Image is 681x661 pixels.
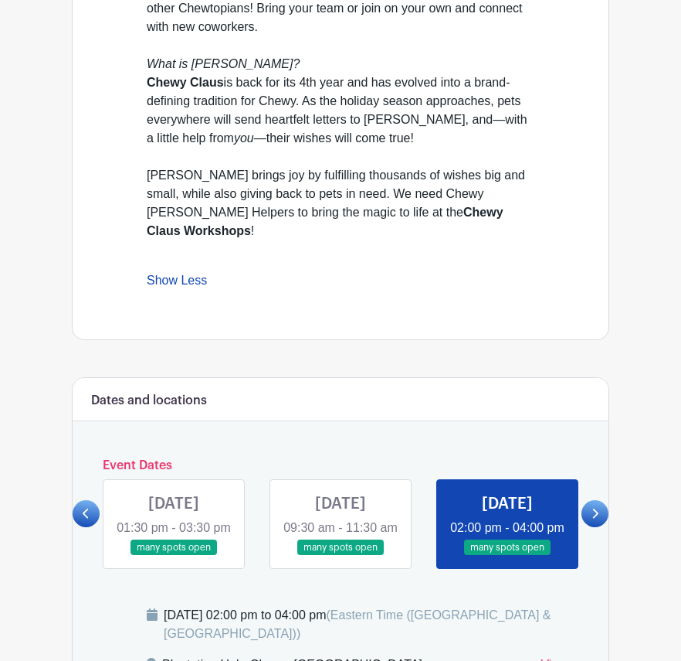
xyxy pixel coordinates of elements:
em: you— [234,131,266,145]
strong: Chewy Claus [147,76,224,89]
h6: Event Dates [100,458,581,473]
h6: Dates and locations [91,394,207,408]
a: Show Less [147,274,207,293]
strong: Chewy Claus Workshops [147,206,503,237]
em: What is [PERSON_NAME]? [147,57,300,70]
div: [DATE] 02:00 pm to 04:00 pm [164,606,590,643]
div: [PERSON_NAME] brings joy by fulfilling thousands of wishes big and small, while also giving back ... [147,166,534,259]
span: (Eastern Time ([GEOGRAPHIC_DATA] & [GEOGRAPHIC_DATA])) [164,608,551,640]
